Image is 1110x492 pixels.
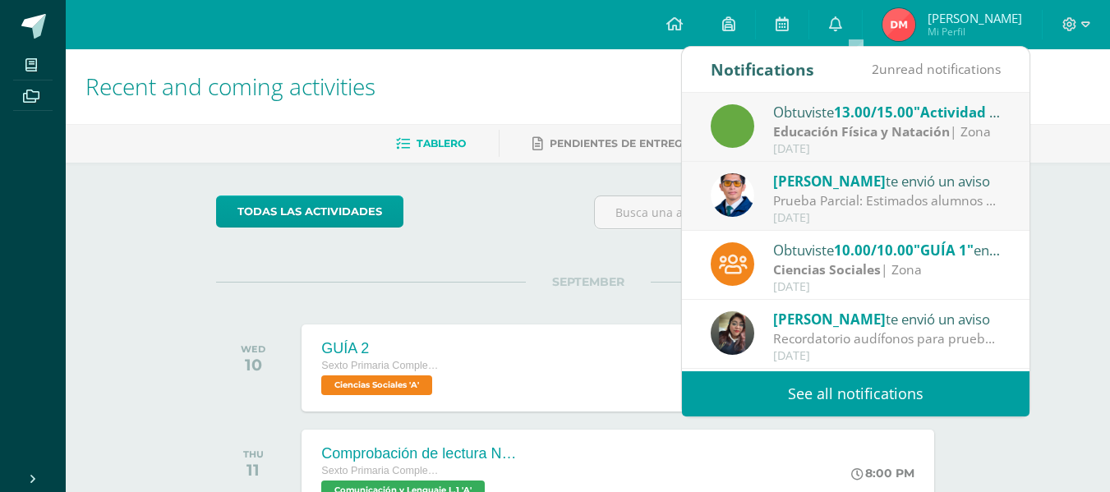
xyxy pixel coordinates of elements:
[773,349,1002,363] div: [DATE]
[872,60,879,78] span: 2
[321,360,444,371] span: Sexto Primaria Complementaria
[321,340,444,357] div: GUÍA 2
[914,241,974,260] span: "GUÍA 1"
[682,371,1029,416] a: See all notifications
[773,101,1002,122] div: Obtuviste en
[834,241,914,260] span: 10.00/10.00
[773,211,1002,225] div: [DATE]
[241,343,265,355] div: WED
[396,131,466,157] a: Tablero
[872,60,1001,78] span: unread notifications
[773,191,1002,210] div: Prueba Parcial: Estimados alumnos Se les recuerda que mañana jueves 11 de septiembre tendremos la...
[216,195,403,228] a: todas las Actividades
[882,8,915,41] img: b53714ebad5bb003c0c0514cb79e0ffd.png
[914,103,1013,122] span: "Actividad #3"
[321,465,444,476] span: Sexto Primaria Complementaria
[595,196,959,228] input: Busca una actividad próxima aquí...
[773,122,950,140] strong: Educación Física y Natación
[321,375,432,395] span: Ciencias Sociales 'A'
[85,71,375,102] span: Recent and coming activities
[834,103,914,122] span: 13.00/15.00
[711,311,754,355] img: f727c7009b8e908c37d274233f9e6ae1.png
[526,274,651,289] span: SEPTEMBER
[773,122,1002,141] div: | Zona
[321,445,518,462] div: Comprobación de lectura No.3 (Parcial).
[773,172,886,191] span: [PERSON_NAME]
[773,170,1002,191] div: te envió un aviso
[773,260,1002,279] div: | Zona
[241,355,265,375] div: 10
[773,239,1002,260] div: Obtuviste en
[711,47,814,92] div: Notifications
[928,10,1022,26] span: [PERSON_NAME]
[243,460,264,480] div: 11
[532,131,690,157] a: Pendientes de entrega
[773,329,1002,348] div: Recordatorio audífonos para prueba Final de TOEFL sexto Primaria A-B-C: Buena tarde estimados pad...
[711,173,754,217] img: 059ccfba660c78d33e1d6e9d5a6a4bb6.png
[773,310,886,329] span: [PERSON_NAME]
[243,448,264,460] div: THU
[773,142,1002,156] div: [DATE]
[773,260,881,278] strong: Ciencias Sociales
[417,137,466,149] span: Tablero
[928,25,1022,39] span: Mi Perfil
[851,466,914,481] div: 8:00 PM
[773,280,1002,294] div: [DATE]
[773,308,1002,329] div: te envió un aviso
[550,137,690,149] span: Pendientes de entrega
